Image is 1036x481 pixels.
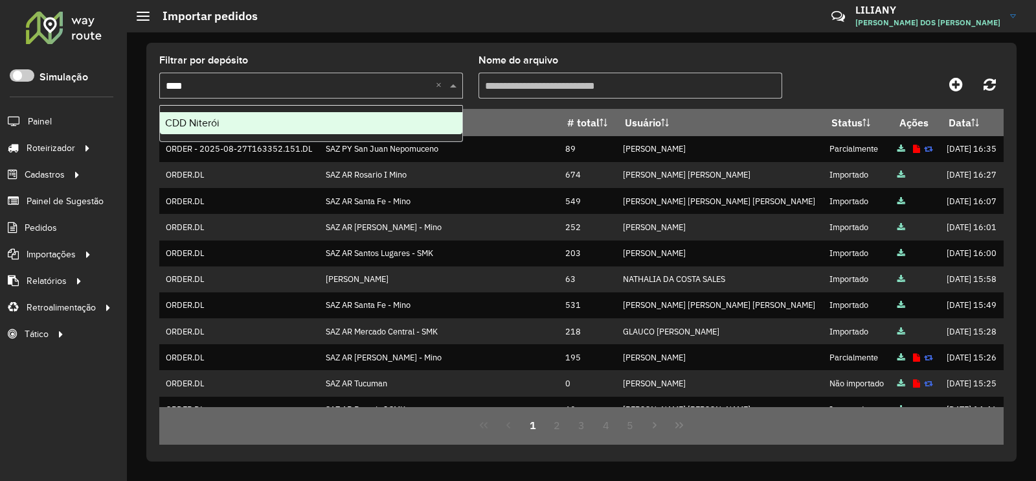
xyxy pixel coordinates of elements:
[594,413,618,438] button: 4
[319,136,558,162] td: SAZ PY San Juan Nepomuceno
[897,378,905,389] a: Arquivo completo
[558,188,616,214] td: 549
[159,318,319,344] td: ORDER.DL
[822,109,890,136] th: Status
[319,162,558,188] td: SAZ AR Rosario I Mino
[159,188,319,214] td: ORDER.DL
[27,194,104,208] span: Painel de Sugestão
[159,397,319,423] td: ORDER.DL
[822,344,890,370] td: Parcialmente
[319,266,558,292] td: [PERSON_NAME]
[924,378,933,389] a: Reimportar
[822,397,890,423] td: Importado
[319,370,558,396] td: SAZ AR Tucuman
[913,378,920,389] a: Exibir log de erros
[667,413,692,438] button: Last Page
[913,143,920,154] a: Exibir log de erros
[940,370,1003,396] td: [DATE] 15:25
[159,292,319,318] td: ORDER.DL
[824,3,852,30] a: Contato Rápido
[822,318,890,344] td: Importado
[897,404,905,415] a: Arquivo completo
[159,344,319,370] td: ORDER.DL
[558,214,616,240] td: 252
[940,109,1003,136] th: Data
[924,352,933,363] a: Reimportar
[616,292,822,318] td: [PERSON_NAME] [PERSON_NAME] [PERSON_NAME]
[822,136,890,162] td: Parcialmente
[616,266,822,292] td: NATHALIA DA COSTA SALES
[897,326,905,337] a: Arquivo completo
[558,162,616,188] td: 674
[521,413,545,438] button: 1
[940,292,1003,318] td: [DATE] 15:49
[159,240,319,266] td: ORDER.DL
[558,136,616,162] td: 89
[642,413,667,438] button: Next Page
[616,188,822,214] td: [PERSON_NAME] [PERSON_NAME] [PERSON_NAME]
[27,248,76,261] span: Importações
[940,318,1003,344] td: [DATE] 15:28
[897,222,905,233] a: Arquivo completo
[897,169,905,180] a: Arquivo completo
[940,162,1003,188] td: [DATE] 16:27
[913,352,920,363] a: Exibir log de erros
[558,370,616,396] td: 0
[822,188,890,214] td: Importado
[27,301,96,314] span: Retroalimentação
[616,214,822,240] td: [PERSON_NAME]
[159,214,319,240] td: ORDER.DL
[436,78,447,93] span: Clear all
[558,344,616,370] td: 195
[940,214,1003,240] td: [DATE] 16:01
[319,240,558,266] td: SAZ AR Santos Lugares - SMK
[618,413,643,438] button: 5
[940,397,1003,423] td: [DATE] 14:46
[897,274,905,285] a: Arquivo completo
[319,188,558,214] td: SAZ AR Santa Fe - Mino
[319,397,558,423] td: SAZ AR Rosario I SMK
[897,248,905,259] a: Arquivo completo
[616,397,822,423] td: [PERSON_NAME] [PERSON_NAME]
[616,109,822,136] th: Usuário
[822,266,890,292] td: Importado
[616,318,822,344] td: GLAUCO [PERSON_NAME]
[616,240,822,266] td: [PERSON_NAME]
[822,214,890,240] td: Importado
[924,143,933,154] a: Reimportar
[558,109,616,136] th: # total
[27,141,75,155] span: Roteirizador
[25,221,57,235] span: Pedidos
[159,136,319,162] td: ORDER - 2025-08-27T163352.151.DL
[940,266,1003,292] td: [DATE] 15:58
[558,318,616,344] td: 218
[319,214,558,240] td: SAZ AR [PERSON_NAME] - Mino
[159,162,319,188] td: ORDER.DL
[897,196,905,207] a: Arquivo completo
[28,115,52,128] span: Painel
[558,240,616,266] td: 203
[897,299,905,311] a: Arquivo completo
[940,344,1003,370] td: [DATE] 15:26
[545,413,569,438] button: 2
[25,327,49,341] span: Tático
[39,69,88,85] label: Simulação
[897,352,905,363] a: Arquivo completo
[616,370,822,396] td: [PERSON_NAME]
[165,117,220,128] span: CDD Niterói
[822,162,890,188] td: Importado
[159,105,463,142] ng-dropdown-panel: Options list
[479,53,558,68] label: Nome do arquivo
[855,17,1000,29] span: [PERSON_NAME] DOS [PERSON_NAME]
[25,168,65,182] span: Cadastros
[27,274,67,288] span: Relatórios
[940,188,1003,214] td: [DATE] 16:07
[897,143,905,154] a: Arquivo completo
[319,318,558,344] td: SAZ AR Mercado Central - SMK
[159,53,248,68] label: Filtrar por depósito
[940,136,1003,162] td: [DATE] 16:35
[616,136,822,162] td: [PERSON_NAME]
[159,370,319,396] td: ORDER.DL
[616,162,822,188] td: [PERSON_NAME] [PERSON_NAME]
[890,109,940,136] th: Ações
